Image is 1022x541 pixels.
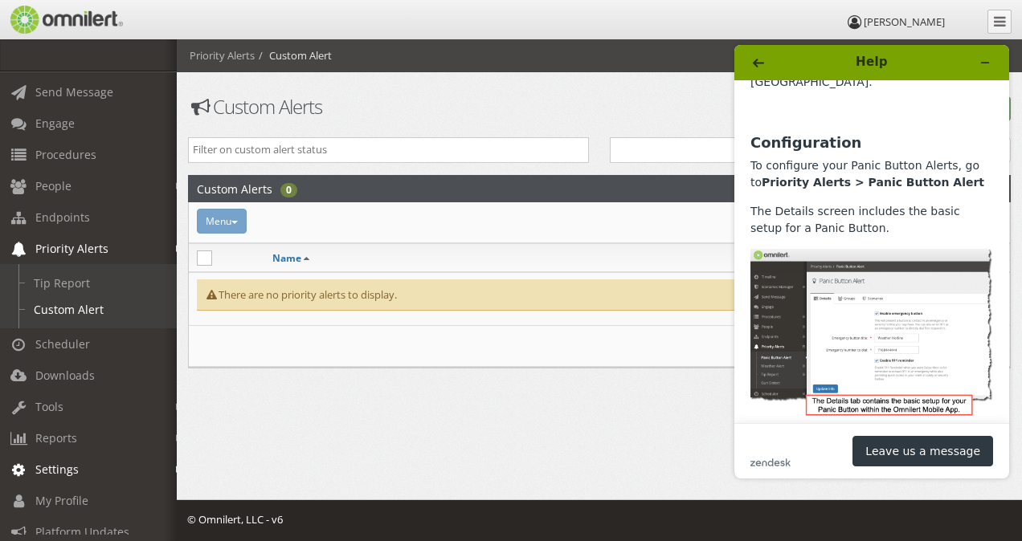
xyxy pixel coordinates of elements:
span: People [35,178,72,193]
input: Filter on custom alert status [193,142,584,157]
span: [PERSON_NAME] [864,14,945,29]
span: Endpoints [35,209,90,225]
span: Help [36,11,69,26]
a: Name [272,251,301,265]
span: Platform Updates [35,524,129,539]
span: Engage [35,116,75,131]
div: There are no priority alerts to display. [197,279,1002,311]
span: © Omnilert, LLC - v6 [187,512,283,527]
span: Reports [35,430,77,445]
span: Scheduler [35,336,90,352]
span: Send Message [35,84,113,100]
span: Procedures [35,147,96,162]
div: 0 [280,183,297,197]
span: My Profile [35,493,88,508]
a: Collapse Menu [987,10,1012,34]
h1: Custom Alerts [188,96,589,117]
span: Tools [35,399,63,414]
li: Custom Alert [255,48,332,63]
li: Priority Alerts [190,48,255,63]
iframe: Find more information here [722,32,1022,491]
span: Settings [35,462,79,477]
span: Downloads [35,368,95,383]
h2: Custom Alerts [197,176,272,201]
span: Priority Alerts [35,241,108,256]
img: Omnilert [8,6,123,34]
